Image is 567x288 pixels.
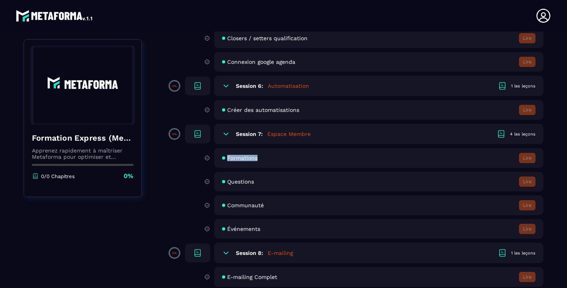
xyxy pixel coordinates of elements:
[124,172,133,180] p: 0%
[519,200,535,210] button: Lire
[32,147,133,160] p: Apprenez rapidement à maîtriser Metaforma pour optimiser et automatiser votre business. 🚀
[236,131,263,137] h6: Session 7:
[41,173,75,179] p: 0/0 Chapitres
[227,226,260,232] span: Événements
[236,83,263,89] h6: Session 6:
[172,84,177,88] p: 0%
[236,250,263,256] h6: Session 8:
[227,107,299,113] span: Créer des automatisations
[519,153,535,163] button: Lire
[32,132,133,143] h4: Formation Express (Metaforma)
[519,105,535,115] button: Lire
[30,46,135,124] img: banner
[227,155,258,161] span: Formations
[172,132,177,136] p: 0%
[227,59,295,65] span: Connexion google agenda
[519,33,535,43] button: Lire
[16,8,94,24] img: logo
[519,224,535,234] button: Lire
[511,83,535,89] div: 1 les leçons
[268,249,293,257] h5: E-mailing
[511,250,535,256] div: 1 les leçons
[510,131,535,137] div: 4 les leçons
[519,57,535,67] button: Lire
[519,177,535,187] button: Lire
[172,251,177,255] p: 0%
[268,82,309,90] h5: Automatisation
[227,35,308,41] span: Closers / setters qualification
[227,274,277,280] span: E-mailing Complet
[227,202,264,208] span: Communauté
[267,130,311,138] h5: Espace Membre
[519,272,535,282] button: Lire
[227,178,254,185] span: Questions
